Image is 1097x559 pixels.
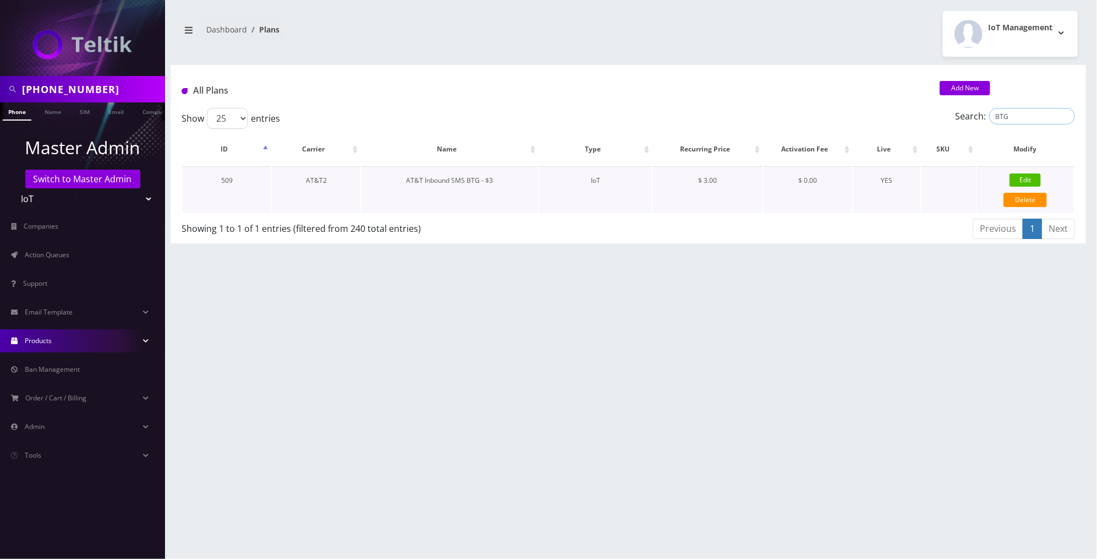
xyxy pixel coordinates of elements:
a: Switch to Master Admin [25,170,140,188]
a: Previous [973,219,1023,239]
a: Name [39,102,67,120]
td: $ 3.00 [653,166,763,213]
nav: breadcrumb [179,18,620,50]
td: YES [853,166,921,213]
a: Dashboard [206,24,247,35]
span: Order / Cart / Billing [26,393,87,403]
label: Search: [955,108,1075,124]
td: AT&T Inbound SMS BTG - $3 [361,166,538,213]
td: AT&T2 [272,166,360,213]
th: Activation Fee: activate to sort column ascending [764,133,852,165]
td: 509 [183,166,271,213]
a: 1 [1023,219,1042,239]
li: Plans [247,24,279,35]
a: Company [137,102,174,120]
th: Recurring Price: activate to sort column ascending [653,133,763,165]
span: Email Template [25,307,73,317]
td: $ 0.00 [764,166,852,213]
h2: IoT Management [988,23,1052,32]
img: IoT [33,30,132,59]
span: Admin [25,422,45,431]
a: Add New [940,81,990,95]
span: Products [25,336,52,345]
span: Tools [25,451,41,460]
h1: All Plans [182,85,923,96]
a: Edit [1010,173,1041,187]
a: Next [1041,219,1075,239]
th: Carrier: activate to sort column ascending [272,133,360,165]
div: Showing 1 to 1 of 1 entries (filtered from 240 total entries) [182,218,620,235]
span: Companies [24,221,59,231]
span: Action Queues [25,250,69,259]
input: Search in Company [22,79,162,100]
button: IoT Management [943,11,1078,57]
td: IoT [539,166,652,213]
th: Type: activate to sort column ascending [539,133,652,165]
th: Modify [977,133,1074,165]
label: Show entries [182,108,280,129]
a: Delete [1003,193,1047,207]
span: Ban Management [25,365,80,374]
th: SKU: activate to sort column ascending [922,133,975,165]
select: Showentries [207,108,248,129]
th: Live: activate to sort column ascending [853,133,921,165]
a: Phone [3,102,31,121]
a: Email [103,102,129,120]
input: Search: [989,108,1075,124]
span: Support [23,279,47,288]
th: ID: activate to sort column descending [183,133,271,165]
th: Name: activate to sort column ascending [361,133,538,165]
a: SIM [74,102,95,120]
